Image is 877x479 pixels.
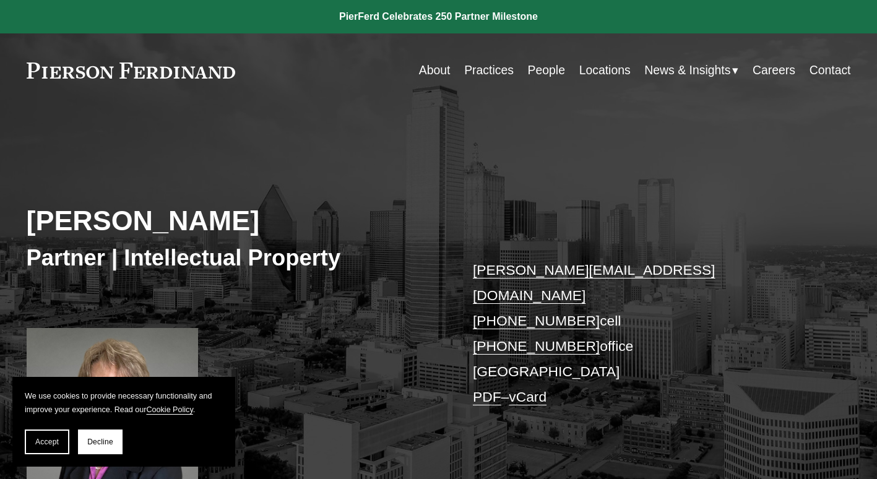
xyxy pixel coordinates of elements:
[473,338,600,354] a: [PHONE_NUMBER]
[27,204,439,238] h2: [PERSON_NAME]
[12,377,235,467] section: Cookie banner
[810,58,851,82] a: Contact
[579,58,631,82] a: Locations
[87,438,113,446] span: Decline
[753,58,795,82] a: Careers
[473,313,600,329] a: [PHONE_NUMBER]
[644,59,730,81] span: News & Insights
[509,389,547,405] a: vCard
[464,58,514,82] a: Practices
[644,58,738,82] a: folder dropdown
[35,438,59,446] span: Accept
[25,389,223,417] p: We use cookies to provide necessary functionality and improve your experience. Read our .
[473,257,816,410] p: cell office [GEOGRAPHIC_DATA] –
[473,389,501,405] a: PDF
[528,58,565,82] a: People
[473,262,715,303] a: [PERSON_NAME][EMAIL_ADDRESS][DOMAIN_NAME]
[27,244,439,272] h3: Partner | Intellectual Property
[146,405,192,414] a: Cookie Policy
[419,58,451,82] a: About
[78,429,123,454] button: Decline
[25,429,69,454] button: Accept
